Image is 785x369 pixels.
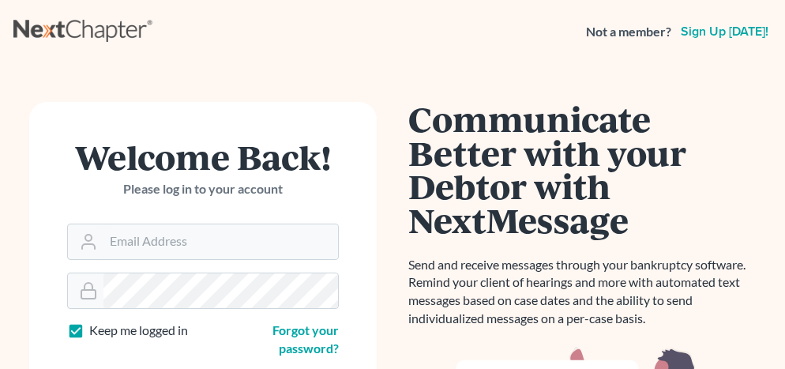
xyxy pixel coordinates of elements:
a: Forgot your password? [272,322,339,356]
h1: Communicate Better with your Debtor with NextMessage [408,102,756,237]
strong: Not a member? [586,23,671,41]
input: Email Address [103,224,338,259]
p: Send and receive messages through your bankruptcy software. Remind your client of hearings and mo... [408,256,756,328]
p: Please log in to your account [67,180,339,198]
a: Sign up [DATE]! [678,25,772,38]
h1: Welcome Back! [67,140,339,174]
label: Keep me logged in [89,322,188,340]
